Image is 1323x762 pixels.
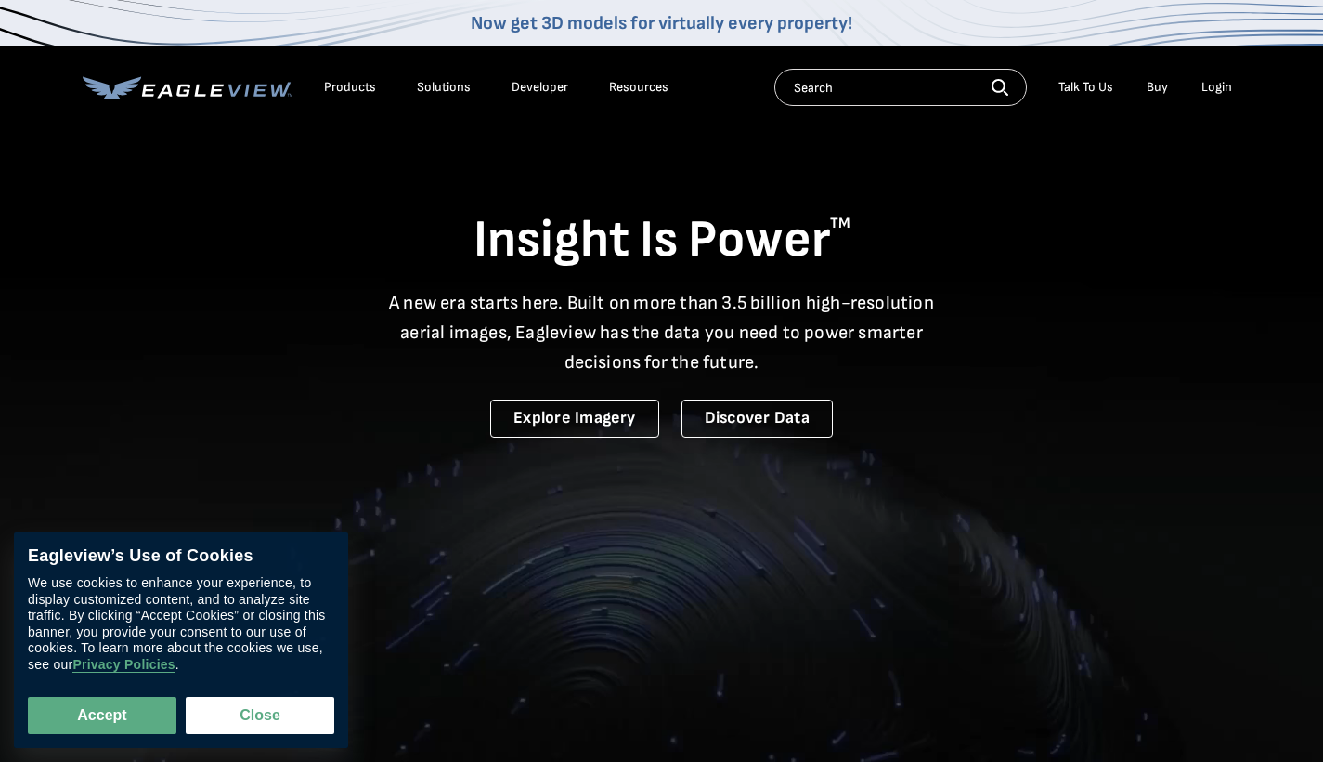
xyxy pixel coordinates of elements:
a: Privacy Policies [72,658,175,674]
div: Products [324,79,376,96]
p: A new era starts here. Built on more than 3.5 billion high-resolution aerial images, Eagleview ha... [378,288,946,377]
div: Login [1201,79,1232,96]
a: Now get 3D models for virtually every property! [471,12,852,34]
div: Resources [609,79,668,96]
div: Talk To Us [1058,79,1113,96]
div: Solutions [417,79,471,96]
a: Discover Data [681,400,833,438]
div: We use cookies to enhance your experience, to display customized content, and to analyze site tra... [28,576,334,674]
button: Close [186,697,334,734]
sup: TM [830,215,850,232]
button: Accept [28,697,176,734]
div: Eagleview’s Use of Cookies [28,546,334,567]
a: Buy [1147,79,1168,96]
h1: Insight Is Power [83,208,1241,273]
a: Developer [512,79,568,96]
a: Explore Imagery [490,400,659,438]
input: Search [774,69,1027,106]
